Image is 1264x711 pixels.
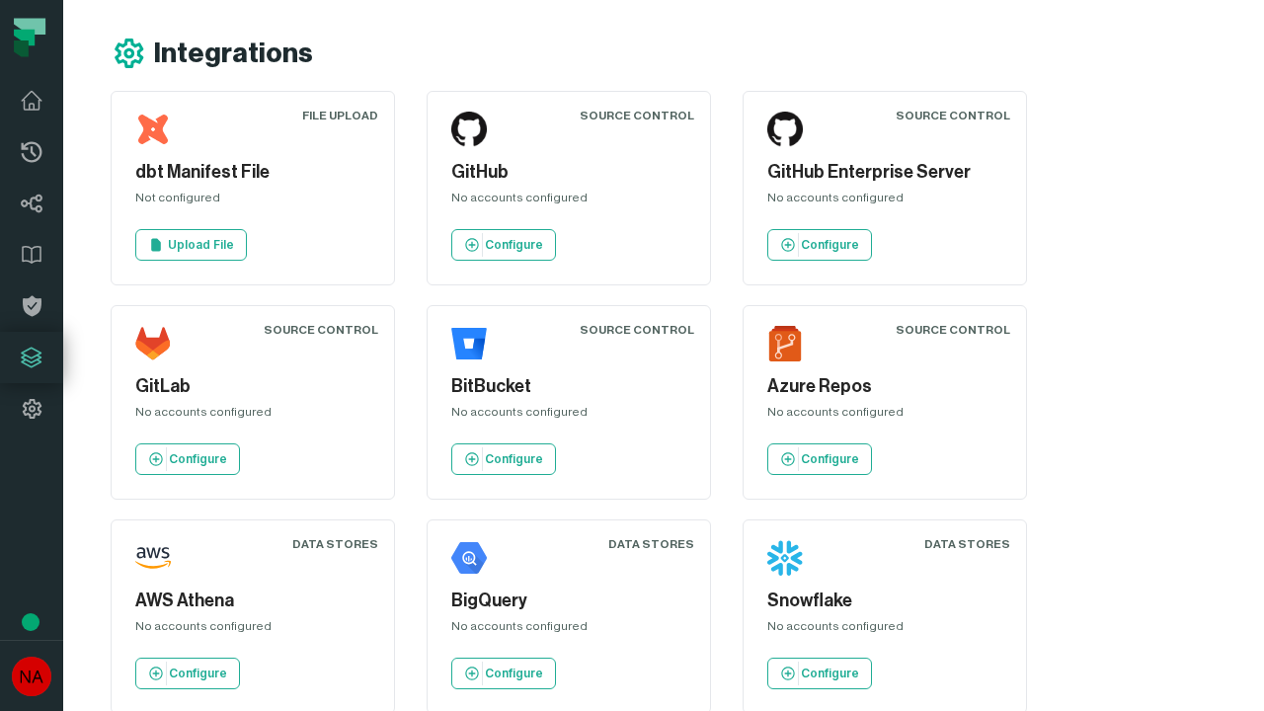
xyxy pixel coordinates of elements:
div: Data Stores [924,536,1010,552]
img: AWS Athena [135,540,171,576]
h5: Snowflake [767,588,1002,614]
p: Configure [485,666,543,681]
h5: GitHub Enterprise Server [767,159,1002,186]
div: No accounts configured [767,618,1002,642]
h5: BigQuery [451,588,686,614]
div: No accounts configured [451,404,686,428]
div: Source Control [580,108,694,123]
div: No accounts configured [135,618,370,642]
div: No accounts configured [767,404,1002,428]
h1: Integrations [154,37,313,71]
div: Not configured [135,190,370,213]
div: Source Control [264,322,378,338]
a: Configure [451,658,556,689]
p: Configure [801,237,859,253]
h5: AWS Athena [135,588,370,614]
div: Data Stores [292,536,378,552]
div: No accounts configured [135,404,370,428]
h5: BitBucket [451,373,686,400]
p: Configure [801,666,859,681]
div: Source Control [896,108,1010,123]
p: Configure [801,451,859,467]
p: Configure [485,451,543,467]
a: Configure [451,443,556,475]
div: Tooltip anchor [22,613,39,631]
p: Configure [169,451,227,467]
img: Snowflake [767,540,803,576]
a: Configure [135,658,240,689]
img: GitHub [451,112,487,147]
a: Configure [135,443,240,475]
div: Data Stores [608,536,694,552]
img: avatar of No Repos Account [12,657,51,696]
img: GitLab [135,326,171,361]
h5: GitHub [451,159,686,186]
div: Source Control [896,322,1010,338]
a: Upload File [135,229,247,261]
img: dbt Manifest File [135,112,171,147]
a: Configure [767,229,872,261]
p: Configure [485,237,543,253]
div: File Upload [302,108,378,123]
h5: Azure Repos [767,373,1002,400]
a: Configure [767,658,872,689]
a: Configure [767,443,872,475]
img: BitBucket [451,326,487,361]
div: No accounts configured [767,190,1002,213]
p: Configure [169,666,227,681]
div: No accounts configured [451,618,686,642]
h5: GitLab [135,373,370,400]
h5: dbt Manifest File [135,159,370,186]
img: Azure Repos [767,326,803,361]
div: Source Control [580,322,694,338]
a: Configure [451,229,556,261]
img: GitHub Enterprise Server [767,112,803,147]
div: No accounts configured [451,190,686,213]
img: BigQuery [451,540,487,576]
